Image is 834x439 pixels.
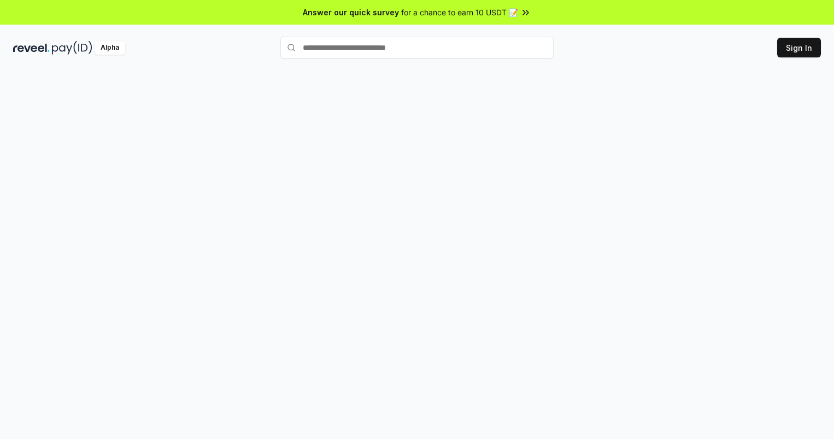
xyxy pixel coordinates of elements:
img: reveel_dark [13,41,50,55]
span: for a chance to earn 10 USDT 📝 [401,7,518,18]
span: Answer our quick survey [303,7,399,18]
div: Alpha [95,41,125,55]
img: pay_id [52,41,92,55]
button: Sign In [777,38,821,57]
